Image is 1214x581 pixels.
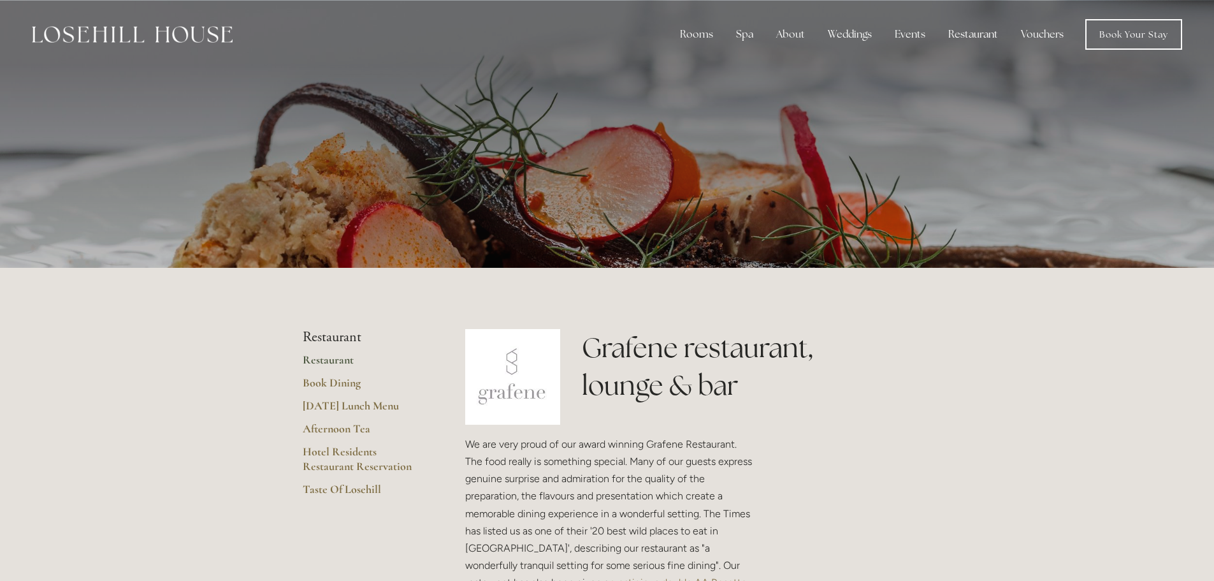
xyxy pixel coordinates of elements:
a: Book Dining [303,376,424,399]
a: Vouchers [1011,22,1074,47]
a: [DATE] Lunch Menu [303,399,424,422]
li: Restaurant [303,329,424,346]
div: Rooms [670,22,723,47]
div: Weddings [818,22,882,47]
img: Losehill House [32,26,233,43]
a: Hotel Residents Restaurant Reservation [303,445,424,482]
div: Events [885,22,936,47]
img: grafene.jpg [465,329,561,425]
a: Taste Of Losehill [303,482,424,505]
div: Spa [726,22,763,47]
div: About [766,22,815,47]
a: Restaurant [303,353,424,376]
a: Book Your Stay [1085,19,1182,50]
div: Restaurant [938,22,1008,47]
a: Afternoon Tea [303,422,424,445]
h1: Grafene restaurant, lounge & bar [582,329,911,404]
